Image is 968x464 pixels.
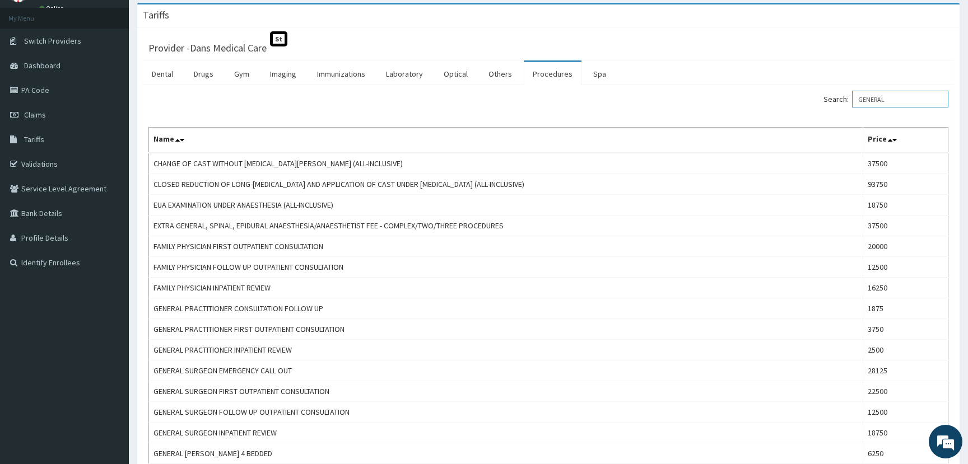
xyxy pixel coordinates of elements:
[308,62,374,86] a: Immunizations
[185,62,222,86] a: Drugs
[149,195,863,215] td: EUA EXAMINATION UNDER ANAESTHESIA (ALL-INCLUSIVE)
[863,153,948,174] td: 37500
[39,4,66,12] a: Online
[863,257,948,278] td: 12500
[149,298,863,319] td: GENERAL PRACTITIONER CONSULTATION FOLLOW UP
[148,43,267,53] h3: Provider - Dans Medical Care
[863,278,948,298] td: 16250
[863,128,948,153] th: Price
[863,319,948,340] td: 3750
[21,56,45,84] img: d_794563401_company_1708531726252_794563401
[852,91,948,107] input: Search:
[149,340,863,360] td: GENERAL PRACTITIONER INPATIENT REVIEW
[863,195,948,215] td: 18750
[58,63,188,77] div: Chat with us now
[149,257,863,278] td: FAMILY PHYSICIAN FOLLOW UP OUTPATIENT CONSULTATION
[149,278,863,298] td: FAMILY PHYSICIAN INPATIENT REVIEW
[863,423,948,443] td: 18750
[377,62,432,86] a: Laboratory
[24,60,61,71] span: Dashboard
[149,443,863,464] td: GENERAL [PERSON_NAME] 4 BEDDED
[863,236,948,257] td: 20000
[143,62,182,86] a: Dental
[149,319,863,340] td: GENERAL PRACTITIONER FIRST OUTPATIENT CONSULTATION
[149,360,863,381] td: GENERAL SURGEON EMERGENCY CALL OUT
[863,402,948,423] td: 12500
[863,340,948,360] td: 2500
[524,62,581,86] a: Procedures
[149,128,863,153] th: Name
[149,423,863,443] td: GENERAL SURGEON INPATIENT REVIEW
[24,36,81,46] span: Switch Providers
[480,62,521,86] a: Others
[24,134,44,144] span: Tariffs
[863,174,948,195] td: 93750
[225,62,258,86] a: Gym
[6,306,213,345] textarea: Type your message and hit 'Enter'
[863,298,948,319] td: 1875
[863,360,948,381] td: 28125
[435,62,477,86] a: Optical
[823,91,948,107] label: Search:
[184,6,211,32] div: Minimize live chat window
[863,381,948,402] td: 22500
[149,153,863,174] td: CHANGE OF CAST WITHOUT [MEDICAL_DATA][PERSON_NAME] (ALL-INCLUSIVE)
[149,174,863,195] td: CLOSED REDUCTION OF LONG-[MEDICAL_DATA] AND APPLICATION OF CAST UNDER [MEDICAL_DATA] (ALL-INCLUSIVE)
[261,62,305,86] a: Imaging
[270,31,287,46] span: St
[863,215,948,236] td: 37500
[149,381,863,402] td: GENERAL SURGEON FIRST OUTPATIENT CONSULTATION
[24,110,46,120] span: Claims
[863,443,948,464] td: 6250
[149,236,863,257] td: FAMILY PHYSICIAN FIRST OUTPATIENT CONSULTATION
[149,402,863,423] td: GENERAL SURGEON FOLLOW UP OUTPATIENT CONSULTATION
[584,62,615,86] a: Spa
[149,215,863,236] td: EXTRA GENERAL, SPINAL, EPIDURAL ANAESTHESIA/ANAESTHETIST FEE - COMPLEX/TWO/THREE PROCEDURES
[143,10,169,20] h3: Tariffs
[65,141,155,254] span: We're online!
